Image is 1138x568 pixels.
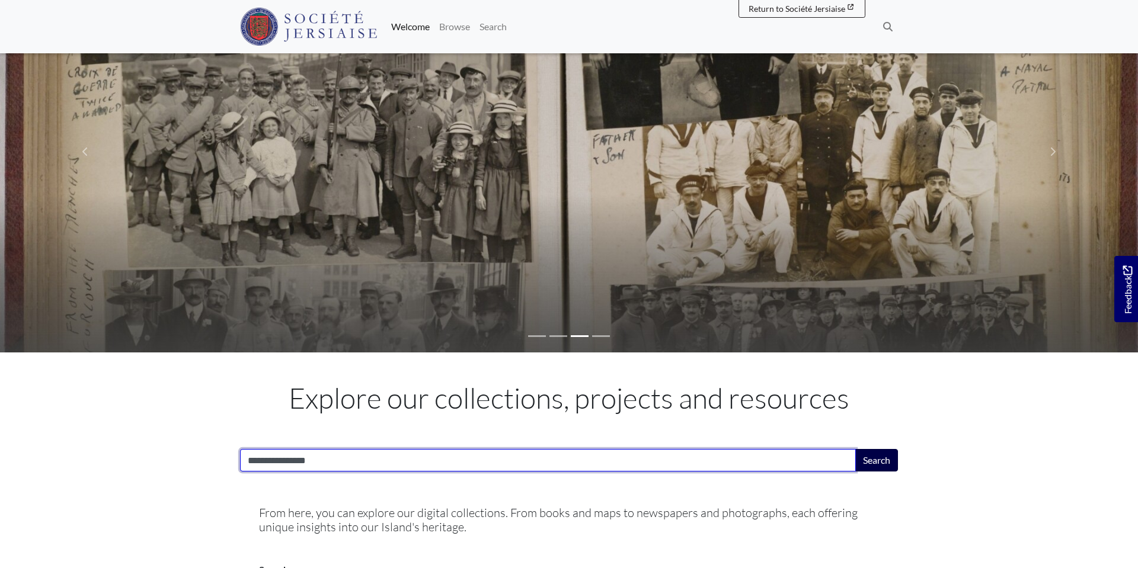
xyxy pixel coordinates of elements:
a: Société Jersiaise logo [240,5,377,49]
h1: Explore our collections, projects and resources [240,381,898,415]
a: Welcome [386,15,434,38]
button: Search [855,449,898,471]
a: Search [475,15,512,38]
input: Search this collection... [240,449,856,471]
h5: From here, you can explore our digital collections. From books and maps to newspapers and photogr... [259,506,879,534]
span: Return to Société Jersiaise [749,4,845,14]
a: Browse [434,15,475,38]
img: Société Jersiaise [240,8,377,46]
